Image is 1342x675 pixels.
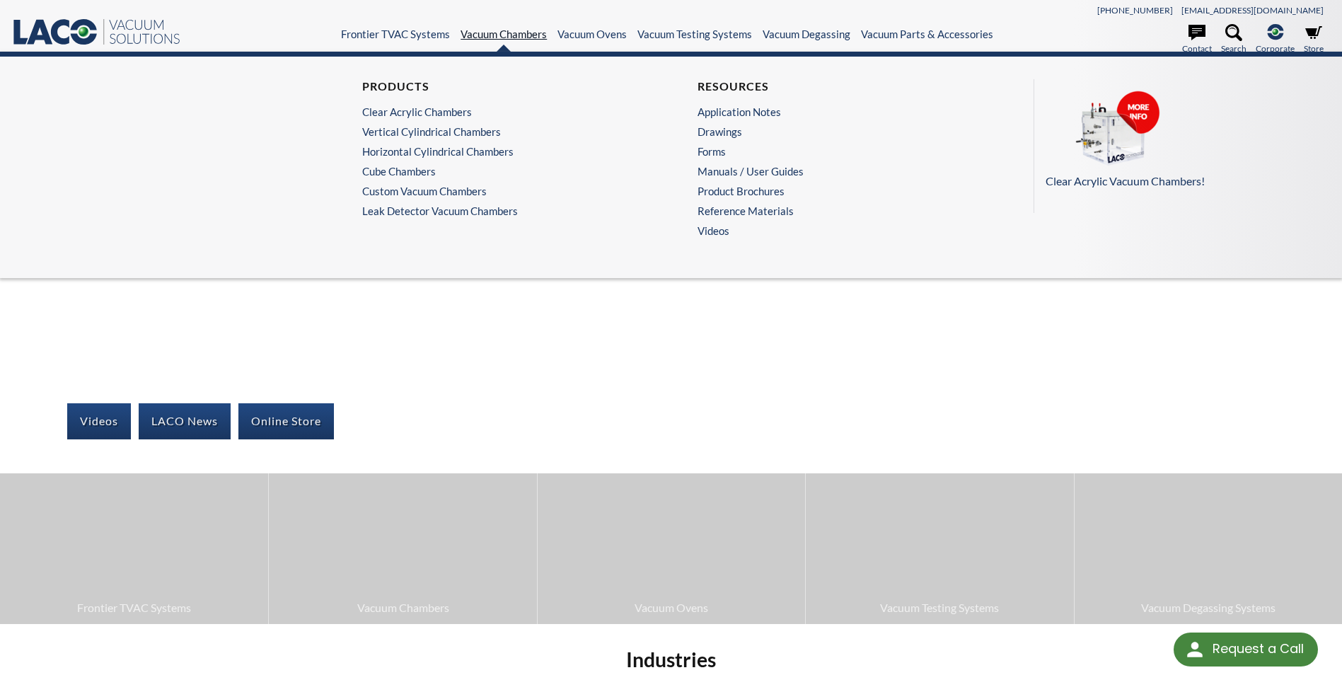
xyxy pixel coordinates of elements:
[362,125,637,138] a: Vertical Cylindrical Chambers
[1075,473,1342,623] a: Vacuum Degassing Systems
[269,473,536,623] a: Vacuum Chambers
[637,28,752,40] a: Vacuum Testing Systems
[698,79,972,94] h4: Resources
[698,224,979,237] a: Videos
[557,28,627,40] a: Vacuum Ovens
[139,403,231,439] a: LACO News
[362,204,644,217] a: Leak Detector Vacuum Chambers
[1181,5,1324,16] a: [EMAIL_ADDRESS][DOMAIN_NAME]
[698,165,972,178] a: Manuals / User Guides
[763,28,850,40] a: Vacuum Degassing
[1046,91,1315,190] a: Clear Acrylic Vacuum Chambers!
[545,599,798,617] span: Vacuum Ovens
[1046,91,1187,170] img: CHAMBERS.png
[806,473,1073,623] a: Vacuum Testing Systems
[813,599,1066,617] span: Vacuum Testing Systems
[341,28,450,40] a: Frontier TVAC Systems
[362,165,637,178] a: Cube Chambers
[698,125,972,138] a: Drawings
[362,105,637,118] a: Clear Acrylic Chambers
[698,185,972,197] a: Product Brochures
[67,403,131,439] a: Videos
[1182,24,1212,55] a: Contact
[362,145,637,158] a: Horizontal Cylindrical Chambers
[1213,633,1304,665] div: Request a Call
[276,599,529,617] span: Vacuum Chambers
[698,145,972,158] a: Forms
[1097,5,1173,16] a: [PHONE_NUMBER]
[698,105,972,118] a: Application Notes
[238,403,334,439] a: Online Store
[1082,599,1335,617] span: Vacuum Degassing Systems
[285,647,1056,673] h2: Industries
[861,28,993,40] a: Vacuum Parts & Accessories
[538,473,805,623] a: Vacuum Ovens
[461,28,547,40] a: Vacuum Chambers
[1304,24,1324,55] a: Store
[1046,172,1315,190] p: Clear Acrylic Vacuum Chambers!
[1256,42,1295,55] span: Corporate
[698,204,972,217] a: Reference Materials
[1174,633,1318,667] div: Request a Call
[362,79,637,94] h4: Products
[1221,24,1246,55] a: Search
[362,185,637,197] a: Custom Vacuum Chambers
[7,599,261,617] span: Frontier TVAC Systems
[1184,638,1206,661] img: round button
